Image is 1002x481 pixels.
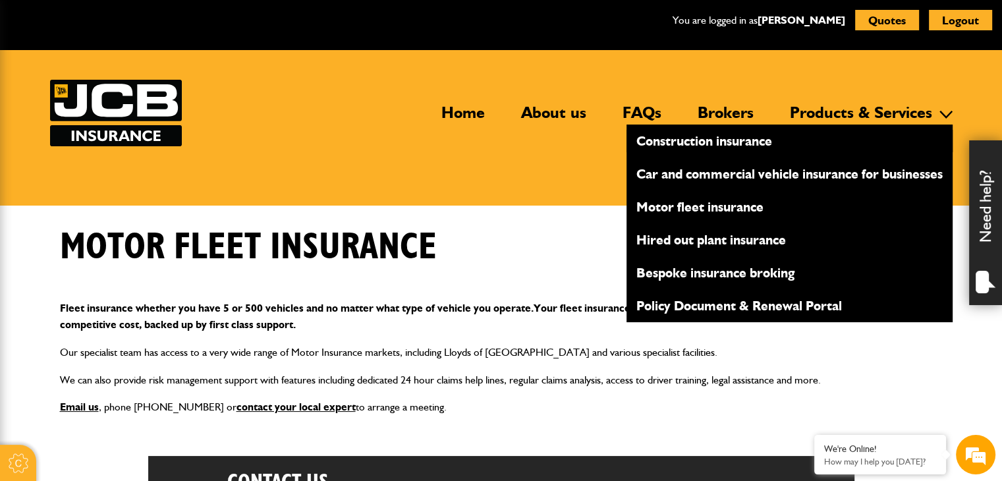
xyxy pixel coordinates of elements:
div: We're Online! [824,443,936,455]
div: Chat with us now [69,74,221,91]
p: , phone [PHONE_NUMBER] or to arrange a meeting. [60,399,943,416]
input: Enter your phone number [17,200,240,229]
a: Policy Document & Renewal Portal [626,295,953,317]
img: d_20077148190_company_1631870298795_20077148190 [22,73,55,92]
div: Minimize live chat window [216,7,248,38]
a: contact your local expert [237,401,356,413]
button: Logout [929,10,992,30]
a: FAQs [613,103,671,133]
h1: Motor fleet insurance [60,225,437,269]
p: Our specialist team has access to a very wide range of Motor Insurance markets, including Lloyds ... [60,344,943,361]
a: Products & Services [780,103,942,133]
a: Car and commercial vehicle insurance for businesses [626,163,953,185]
a: JCB Insurance Services [50,80,182,146]
p: We can also provide risk management support with features including dedicated 24 hour claims help... [60,372,943,389]
a: Home [431,103,495,133]
img: JCB Insurance Services logo [50,80,182,146]
a: Brokers [688,103,764,133]
input: Enter your last name [17,122,240,151]
textarea: Type your message and hit 'Enter' [17,239,240,366]
a: Hired out plant insurance [626,229,953,251]
em: Start Chat [179,378,239,396]
a: Construction insurance [626,130,953,152]
div: Need help? [969,140,1002,305]
p: You are logged in as [673,12,845,29]
p: Fleet insurance whether you have 5 or 500 vehicles and no matter what type of vehicle you operate... [60,300,943,333]
a: Motor fleet insurance [626,196,953,218]
input: Enter your email address [17,161,240,190]
a: Email us [60,401,99,413]
p: How may I help you today? [824,457,936,467]
button: Quotes [855,10,919,30]
a: [PERSON_NAME] [758,14,845,26]
a: Bespoke insurance broking [626,262,953,284]
a: About us [511,103,596,133]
